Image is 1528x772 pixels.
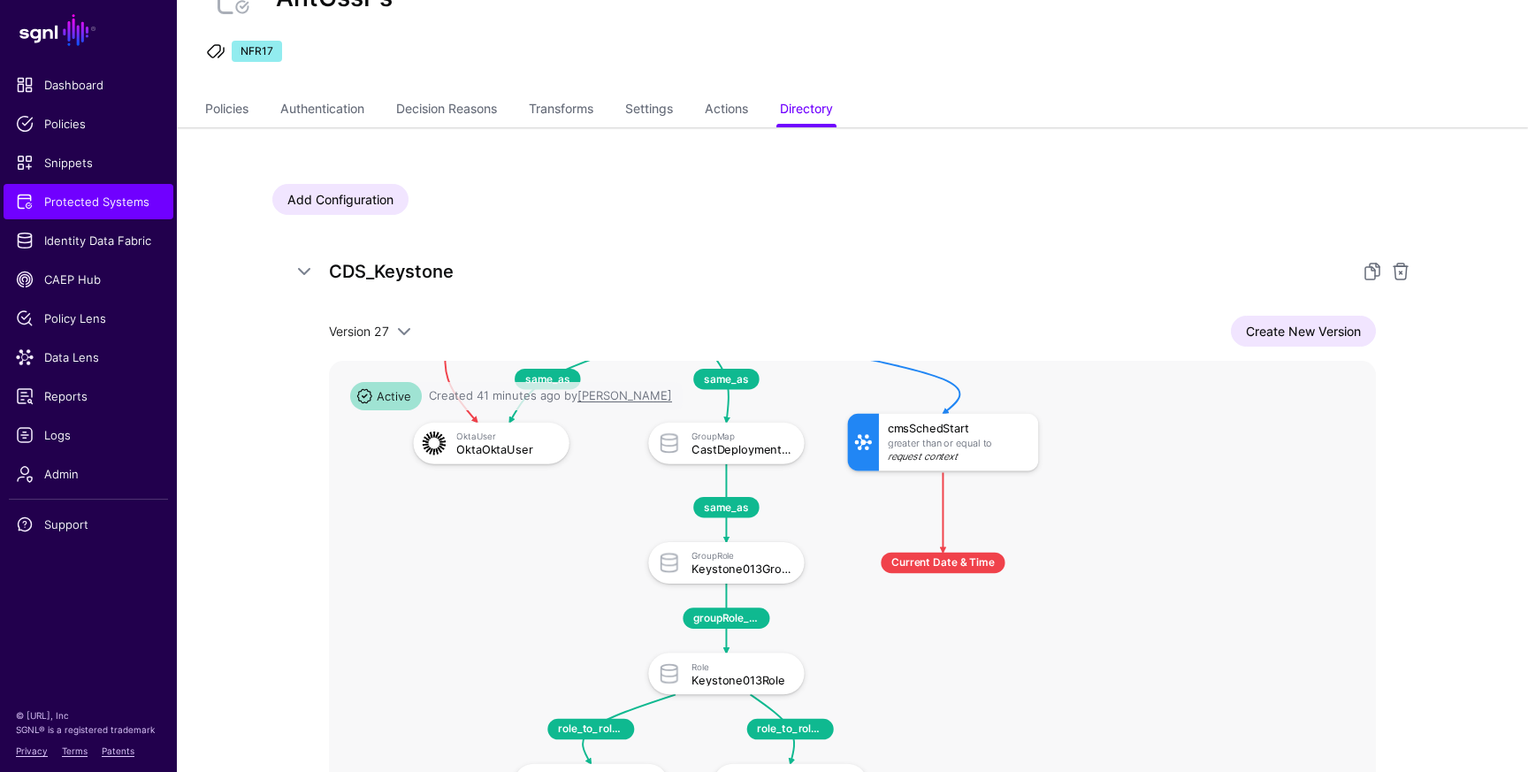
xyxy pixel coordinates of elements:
div: Created 41 minutes ago by [429,387,672,405]
a: Settings [625,94,673,127]
span: Policy Lens [16,310,161,327]
span: role_to_roleAttribute [547,719,634,740]
div: OktaUser [456,431,557,441]
a: SGNL [11,11,166,50]
div: GroupRole [691,551,792,562]
div: Request Context [888,452,1030,462]
span: Policies [16,115,161,133]
a: Add Configuration [272,184,409,215]
a: Data Lens [4,340,173,375]
span: groupRole_to_role [683,608,769,629]
span: NFR17 [232,41,282,62]
span: same_as [693,497,759,518]
div: Keystone013GroupRole [691,562,792,575]
span: Current Date & Time [881,553,1005,574]
a: Reports [4,378,173,414]
a: Transforms [529,94,593,127]
div: Keystone013Role [691,674,792,686]
a: Policy Lens [4,301,173,336]
img: svg+xml;base64,PHN2ZyB3aWR0aD0iNjQiIGhlaWdodD0iNjQiIHZpZXdCb3g9IjAgMCA2NCA2NCIgZmlsbD0ibm9uZSIgeG... [418,428,449,459]
a: Patents [102,745,134,756]
span: Active [350,382,422,410]
a: Policies [205,94,248,127]
span: Identity Data Fabric [16,232,161,249]
div: Greater Than Or Equal To [888,438,1030,448]
span: Support [16,516,161,533]
a: Identity Data Fabric [4,223,173,258]
span: Snippets [16,154,161,172]
div: OktaOktaUser [456,443,557,455]
span: Admin [16,465,161,483]
a: Actions [705,94,748,127]
div: CastDeploymentSystemGroupMap [691,443,792,455]
a: Directory [780,94,833,127]
span: same_as [693,369,759,390]
span: Reports [16,387,161,405]
span: same_as [515,369,580,390]
span: Dashboard [16,76,161,94]
a: Policies [4,106,173,141]
a: Admin [4,456,173,492]
a: Authentication [280,94,364,127]
span: CAEP Hub [16,271,161,288]
span: Logs [16,426,161,444]
a: Protected Systems [4,184,173,219]
span: Data Lens [16,348,161,366]
a: Privacy [16,745,48,756]
h5: CDS_Keystone [329,257,1341,286]
p: © [URL], Inc [16,708,161,722]
div: cmsSchedStart [888,423,1030,435]
a: Snippets [4,145,173,180]
a: Terms [62,745,88,756]
a: Logs [4,417,173,453]
div: GroupMap [691,431,792,441]
span: Protected Systems [16,193,161,210]
span: Version 27 [329,324,389,339]
span: role_to_roleFunctionalAbility [747,719,834,740]
a: Decision Reasons [396,94,497,127]
a: Create New Version [1231,316,1376,347]
a: Dashboard [4,67,173,103]
div: Role [691,661,792,672]
p: SGNL® is a registered trademark [16,722,161,737]
app-identifier: [PERSON_NAME] [577,388,672,402]
a: CAEP Hub [4,262,173,297]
